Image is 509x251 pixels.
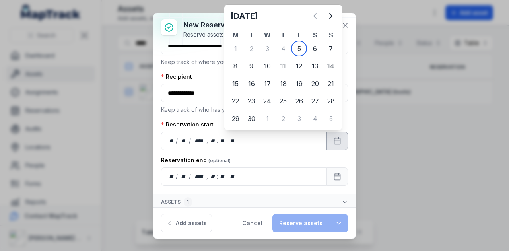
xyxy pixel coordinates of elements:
[291,128,307,144] div: Friday 10 October 2025
[161,214,212,232] button: Add assets
[275,58,291,74] div: 11
[259,128,275,144] div: 8
[259,111,275,126] div: 1
[179,137,189,145] div: month,
[291,76,307,91] div: Friday 19 September 2025
[259,76,275,91] div: 17
[307,58,323,74] div: 13
[189,137,192,145] div: /
[307,93,323,109] div: Saturday 27 September 2025
[291,76,307,91] div: 19
[291,93,307,109] div: Friday 26 September 2025
[259,41,275,56] div: 3
[259,128,275,144] div: Wednesday 8 October 2025
[323,93,339,109] div: Sunday 28 September 2025
[227,8,339,163] div: Calendar
[243,128,259,144] div: 7
[168,173,176,181] div: day,
[259,76,275,91] div: Wednesday 17 September 2025
[323,128,339,144] div: 12
[192,173,206,181] div: year,
[323,58,339,74] div: Sunday 14 September 2025
[323,41,339,56] div: 7
[307,111,323,126] div: 4
[235,214,269,232] button: Cancel
[275,41,291,56] div: 4
[291,111,307,126] div: 3
[231,10,307,21] h2: [DATE]
[323,76,339,91] div: Sunday 21 September 2025
[183,31,289,39] div: Reserve assets for a person or location.
[227,30,243,40] th: M
[243,93,259,109] div: Tuesday 23 September 2025
[161,105,348,114] p: Keep track of who has your assets.
[307,93,323,109] div: 27
[291,93,307,109] div: 26
[275,128,291,144] div: Thursday 9 October 2025
[307,128,323,144] div: Saturday 11 October 2025
[243,76,259,91] div: Tuesday 16 September 2025
[275,93,291,109] div: Thursday 25 September 2025
[228,137,237,145] div: am/pm,
[184,197,192,207] div: 1
[323,41,339,56] div: Sunday 7 September 2025
[176,137,179,145] div: /
[291,41,307,56] div: 5
[275,76,291,91] div: 18
[291,41,307,56] div: Today, Friday 5 September 2025, First available date
[161,121,214,128] label: Reservation start
[243,30,259,40] th: T
[275,93,291,109] div: 25
[228,173,237,181] div: am/pm,
[291,30,307,40] th: F
[227,93,243,109] div: 22
[307,128,323,144] div: 11
[259,58,275,74] div: 10
[243,58,259,74] div: 9
[275,58,291,74] div: Thursday 11 September 2025
[192,137,206,145] div: year,
[209,137,217,145] div: hour,
[219,137,227,145] div: minute,
[243,41,259,56] div: 2
[217,173,219,181] div: :
[161,58,348,66] p: Keep track of where your assets are located.
[227,58,243,74] div: Monday 8 September 2025
[323,111,339,126] div: 5
[275,111,291,126] div: Thursday 2 October 2025
[259,111,275,126] div: Wednesday 1 October 2025
[227,30,339,145] table: September 2025
[227,76,243,91] div: 15
[326,132,348,150] button: Calendar
[243,128,259,144] div: Tuesday 7 October 2025
[161,73,192,81] label: Recipient
[307,76,323,91] div: Saturday 20 September 2025
[326,167,348,186] button: Calendar
[307,76,323,91] div: 20
[323,93,339,109] div: 28
[227,58,243,74] div: 8
[307,111,323,126] div: Saturday 4 October 2025
[291,128,307,144] div: 10
[291,58,307,74] div: 12
[189,173,192,181] div: /
[307,41,323,56] div: Saturday 6 September 2025
[275,76,291,91] div: Thursday 18 September 2025
[259,41,275,56] div: Wednesday 3 September 2025
[227,111,243,126] div: 29
[161,84,348,102] input: :r1bb:-form-item-label
[291,58,307,74] div: Friday 12 September 2025
[275,41,291,56] div: Thursday 4 September 2025
[227,93,243,109] div: Monday 22 September 2025
[307,8,323,24] button: Previous
[307,41,323,56] div: 6
[168,137,176,145] div: day,
[243,111,259,126] div: Tuesday 30 September 2025
[183,19,289,31] h3: New reservation
[307,58,323,74] div: Saturday 13 September 2025
[323,76,339,91] div: 21
[176,173,179,181] div: /
[259,93,275,109] div: 24
[206,173,209,181] div: ,
[243,93,259,109] div: 23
